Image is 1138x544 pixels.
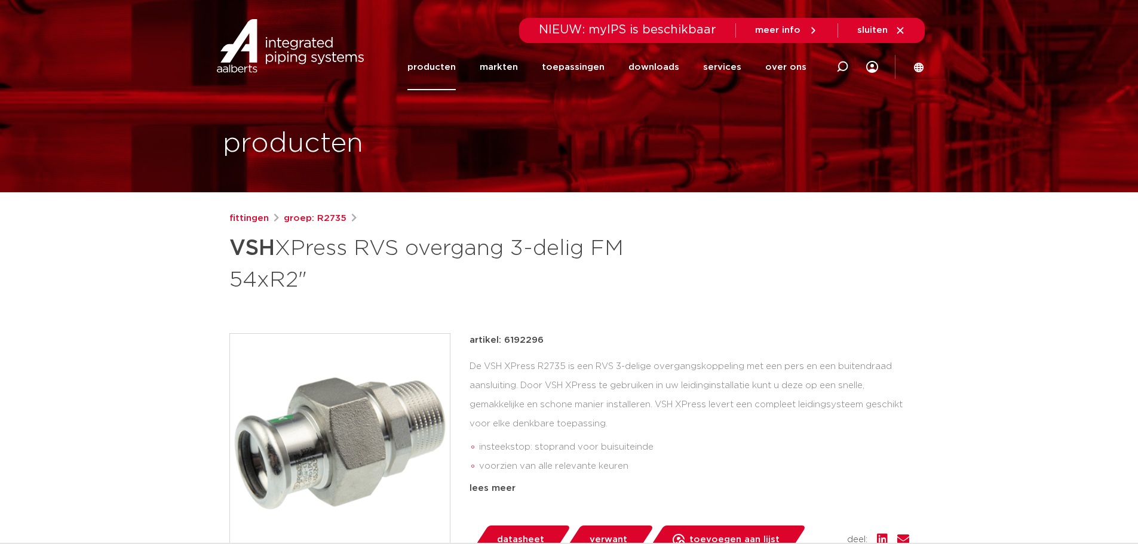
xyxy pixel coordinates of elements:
a: downloads [628,44,679,90]
a: toepassingen [542,44,605,90]
h1: XPress RVS overgang 3-delig FM 54xR2" [229,230,678,295]
h1: producten [223,125,363,163]
p: artikel: 6192296 [470,333,544,348]
li: voorzien van alle relevante keuren [479,457,909,476]
div: lees meer [470,481,909,496]
a: groep: R2735 [284,211,346,226]
div: De VSH XPress R2735 is een RVS 3-delige overgangskoppeling met een pers en een buitendraad aanslu... [470,357,909,477]
nav: Menu [407,44,806,90]
li: Leak Before Pressed-functie [479,476,909,495]
a: over ons [765,44,806,90]
a: services [703,44,741,90]
span: NIEUW: myIPS is beschikbaar [539,24,716,36]
a: fittingen [229,211,269,226]
span: meer info [755,26,800,35]
li: insteekstop: stoprand voor buisuiteinde [479,438,909,457]
strong: VSH [229,238,275,259]
a: sluiten [857,25,906,36]
a: meer info [755,25,818,36]
a: producten [407,44,456,90]
span: sluiten [857,26,888,35]
a: markten [480,44,518,90]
